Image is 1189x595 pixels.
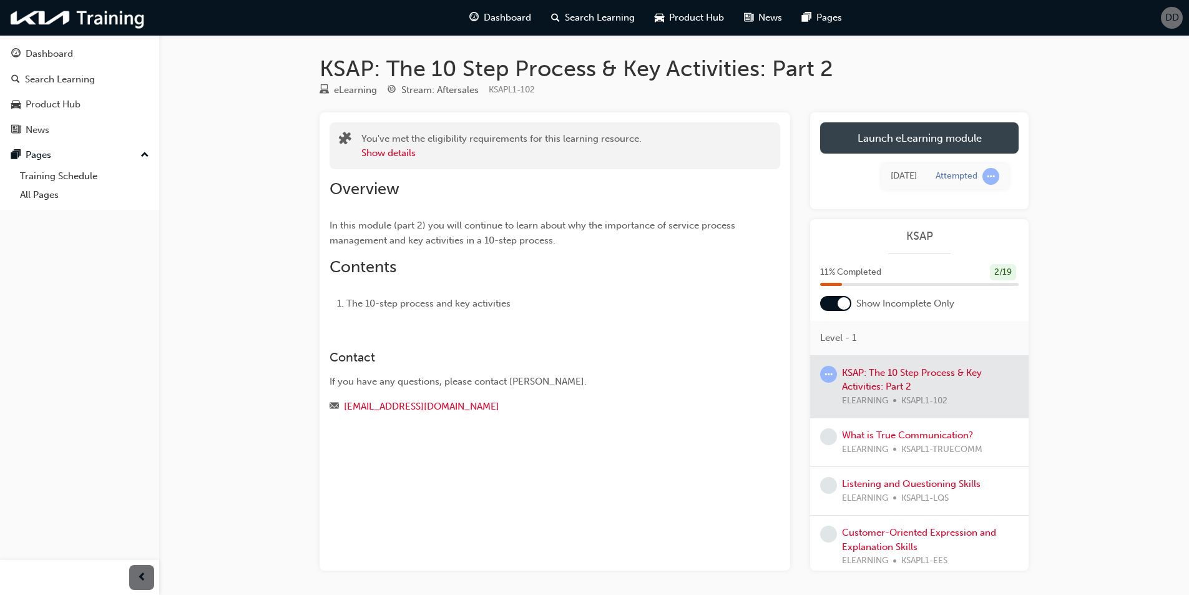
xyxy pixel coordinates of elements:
span: pages-icon [802,10,811,26]
span: Learning resource code [489,84,535,95]
span: learningRecordVerb_ATTEMPT-icon [982,168,999,185]
span: Level - 1 [820,331,856,345]
div: Search Learning [25,72,95,87]
span: learningResourceType_ELEARNING-icon [320,85,329,96]
div: If you have any questions, please contact [PERSON_NAME]. [330,375,735,389]
span: Overview [330,179,399,199]
button: Show details [361,146,416,160]
a: Customer-Oriented Expression and Explanation Skills [842,527,996,553]
div: Stream: Aftersales [401,83,479,97]
a: What is True Communication? [842,430,973,441]
button: Pages [5,144,154,167]
a: guage-iconDashboard [459,5,541,31]
span: learningRecordVerb_NONE-icon [820,428,837,445]
a: All Pages [15,185,154,205]
span: puzzle-icon [339,133,351,147]
span: search-icon [551,10,560,26]
div: Pages [26,148,51,162]
span: Product Hub [669,11,724,25]
span: KSAPL1-TRUECOMM [901,443,982,457]
div: Type [320,82,377,98]
div: Product Hub [26,97,81,112]
a: search-iconSearch Learning [541,5,645,31]
span: email-icon [330,401,339,413]
div: Attempted [936,170,977,182]
span: KSAPL1-EES [901,554,947,568]
a: Listening and Questioning Skills [842,478,981,489]
div: 2 / 19 [990,264,1016,281]
span: Contents [330,257,396,277]
div: eLearning [334,83,377,97]
div: Email [330,399,735,415]
a: KSAP [820,229,1019,243]
h1: KSAP: The 10 Step Process & Key Activities: Part 2 [320,55,1029,82]
span: Pages [816,11,842,25]
span: ELEARNING [842,443,888,457]
button: DashboardSearch LearningProduct HubNews [5,40,154,144]
div: Mon Sep 22 2025 14:17:01 GMT+0930 (Australian Central Standard Time) [891,169,917,184]
span: guage-icon [469,10,479,26]
a: Search Learning [5,68,154,91]
span: ELEARNING [842,491,888,506]
span: News [758,11,782,25]
span: learningRecordVerb_ATTEMPT-icon [820,366,837,383]
span: The 10-step process and key activities [346,298,511,309]
span: news-icon [744,10,753,26]
span: car-icon [655,10,664,26]
span: DD [1165,11,1179,25]
a: Training Schedule [15,167,154,186]
span: prev-icon [137,570,147,586]
div: Stream [387,82,479,98]
span: search-icon [11,74,20,86]
button: DD [1161,7,1183,29]
span: news-icon [11,125,21,136]
img: kia-training [6,5,150,31]
span: 11 % Completed [820,265,881,280]
a: Launch eLearning module [820,122,1019,154]
a: car-iconProduct Hub [645,5,734,31]
span: car-icon [11,99,21,111]
span: Search Learning [565,11,635,25]
div: You've met the eligibility requirements for this learning resource. [361,132,642,160]
span: Show Incomplete Only [856,297,954,311]
a: News [5,119,154,142]
a: pages-iconPages [792,5,852,31]
span: pages-icon [11,150,21,161]
span: up-icon [140,147,149,164]
span: Dashboard [484,11,531,25]
span: ELEARNING [842,554,888,568]
span: KSAPL1-LQS [901,491,949,506]
span: In this module (part 2) you will continue to learn about why the importance of service process ma... [330,220,738,246]
span: learningRecordVerb_NONE-icon [820,526,837,543]
a: news-iconNews [734,5,792,31]
a: Product Hub [5,93,154,116]
span: guage-icon [11,49,21,60]
div: Dashboard [26,47,73,61]
h3: Contact [330,350,735,365]
a: [EMAIL_ADDRESS][DOMAIN_NAME] [344,401,499,412]
a: Dashboard [5,42,154,66]
div: News [26,123,49,137]
span: target-icon [387,85,396,96]
span: learningRecordVerb_NONE-icon [820,477,837,494]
